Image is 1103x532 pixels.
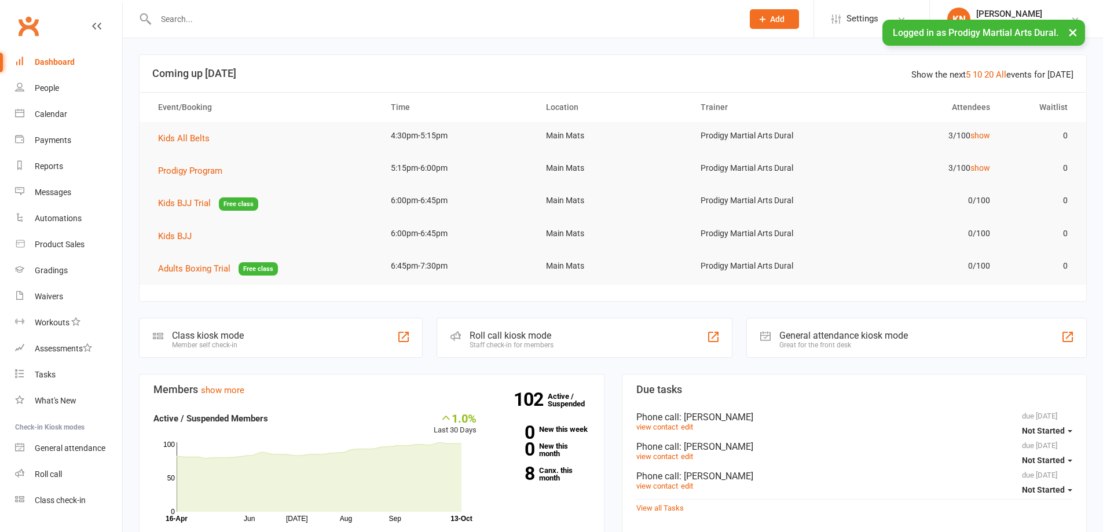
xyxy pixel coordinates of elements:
a: Reports [15,153,122,179]
button: × [1062,20,1083,45]
a: General attendance kiosk mode [15,435,122,461]
a: 20 [984,69,994,80]
span: Adults Boxing Trial [158,263,230,274]
td: Prodigy Martial Arts Dural [690,252,845,280]
div: General attendance [35,443,105,453]
strong: 0 [494,424,534,441]
a: All [996,69,1006,80]
a: What's New [15,388,122,414]
span: Add [770,14,785,24]
a: Roll call [15,461,122,487]
div: Assessments [35,344,92,353]
div: Workouts [35,318,69,327]
div: What's New [35,396,76,405]
div: Member self check-in [172,341,244,349]
td: Prodigy Martial Arts Dural [690,122,845,149]
button: Not Started [1022,450,1072,471]
button: Kids BJJ [158,229,200,243]
div: Phone call [636,412,1073,423]
th: Waitlist [1001,93,1078,122]
a: edit [681,482,693,490]
span: Not Started [1022,426,1065,435]
div: Dashboard [35,57,75,67]
h3: Due tasks [636,384,1073,395]
span: Kids BJJ [158,231,192,241]
div: Product Sales [35,240,85,249]
a: view contact [636,423,678,431]
span: Settings [847,6,878,32]
a: Tasks [15,362,122,388]
th: Trainer [690,93,845,122]
div: Payments [35,135,71,145]
td: Prodigy Martial Arts Dural [690,220,845,247]
td: Prodigy Martial Arts Dural [690,155,845,182]
a: View all Tasks [636,504,684,512]
span: Not Started [1022,485,1065,494]
a: Assessments [15,336,122,362]
a: Payments [15,127,122,153]
div: Roll call kiosk mode [470,330,554,341]
td: Main Mats [536,252,691,280]
a: 0New this month [494,442,590,457]
th: Attendees [845,93,1001,122]
span: Kids All Belts [158,133,210,144]
a: show [970,163,990,173]
strong: 102 [514,391,548,408]
button: Adults Boxing TrialFree class [158,262,278,276]
td: 0/100 [845,252,1001,280]
button: Not Started [1022,420,1072,441]
div: Staff check-in for members [470,341,554,349]
a: Gradings [15,258,122,284]
td: 6:00pm-6:45pm [380,187,536,214]
td: 0 [1001,155,1078,182]
a: show more [201,385,244,395]
td: 6:45pm-7:30pm [380,252,536,280]
div: [PERSON_NAME] [976,9,1069,19]
div: Prodigy Martial Arts Dural [976,19,1069,30]
a: Messages [15,179,122,206]
td: Prodigy Martial Arts Dural [690,187,845,214]
a: show [970,131,990,140]
a: 102Active / Suspended [548,384,599,416]
div: Waivers [35,292,63,301]
a: Calendar [15,101,122,127]
span: Kids BJJ Trial [158,198,211,208]
h3: Coming up [DATE] [152,68,1073,79]
button: Not Started [1022,479,1072,500]
div: Show the next events for [DATE] [911,68,1073,82]
div: Phone call [636,441,1073,452]
input: Search... [152,11,735,27]
a: view contact [636,452,678,461]
a: Product Sales [15,232,122,258]
button: Kids All Belts [158,131,218,145]
span: Prodigy Program [158,166,222,176]
div: KN [947,8,970,31]
a: Dashboard [15,49,122,75]
div: Great for the front desk [779,341,908,349]
td: 0 [1001,187,1078,214]
th: Event/Booking [148,93,380,122]
div: Last 30 Days [434,412,477,436]
strong: Active / Suspended Members [153,413,268,424]
span: Free class [219,197,258,211]
td: 0/100 [845,220,1001,247]
td: 0/100 [845,187,1001,214]
div: General attendance kiosk mode [779,330,908,341]
div: Reports [35,162,63,171]
td: 5:15pm-6:00pm [380,155,536,182]
a: Automations [15,206,122,232]
td: Main Mats [536,187,691,214]
td: 6:00pm-6:45pm [380,220,536,247]
td: Main Mats [536,122,691,149]
a: Class kiosk mode [15,487,122,513]
th: Location [536,93,691,122]
div: Class kiosk mode [172,330,244,341]
div: Class check-in [35,496,86,505]
td: 3/100 [845,122,1001,149]
div: Gradings [35,266,68,275]
a: Workouts [15,310,122,336]
div: Tasks [35,370,56,379]
span: Free class [239,262,278,276]
span: : [PERSON_NAME] [679,441,753,452]
div: 1.0% [434,412,477,424]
